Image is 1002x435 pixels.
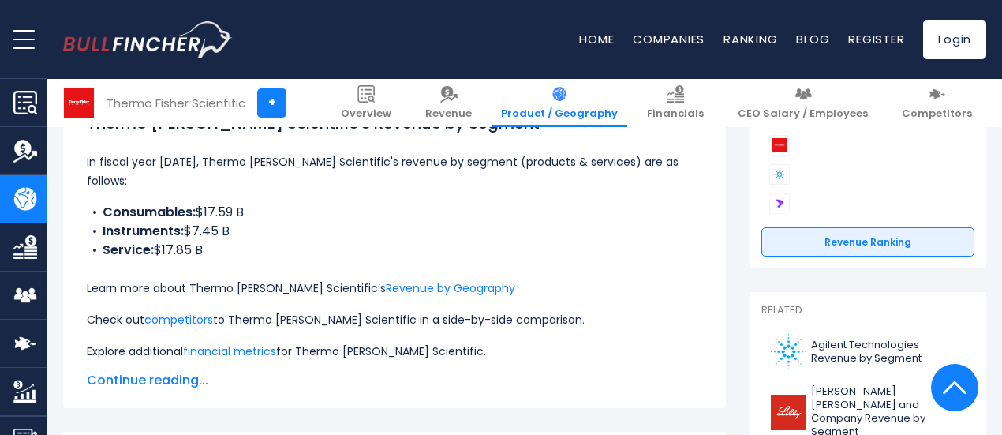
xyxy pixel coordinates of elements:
a: financial metrics [183,343,276,359]
p: Explore additional for Thermo [PERSON_NAME] Scientific. [87,342,702,361]
a: Revenue [416,79,481,127]
a: Blog [796,31,829,47]
span: Overview [341,107,391,121]
span: Continue reading... [87,371,702,390]
a: + [257,88,286,118]
a: Revenue Ranking [761,227,974,257]
img: Thermo Fisher Scientific competitors logo [769,135,790,156]
span: Financials [647,107,704,121]
p: In fiscal year [DATE], Thermo [PERSON_NAME] Scientific's revenue by segment (products & services)... [87,152,702,190]
a: Product / Geography [492,79,627,127]
b: Service: [103,241,154,259]
a: Financials [637,79,713,127]
span: Revenue [425,107,472,121]
a: competitors [144,312,213,328]
a: Home [579,31,614,47]
span: Agilent Technologies Revenue by Segment [811,339,965,366]
span: CEO Salary / Employees [738,107,868,121]
p: Related [761,304,974,317]
a: Login [923,20,986,59]
a: Go to homepage [63,21,233,58]
a: Ranking [723,31,777,47]
img: Agilent Technologies competitors logo [769,164,790,185]
b: Consumables: [103,203,196,221]
div: Thermo Fisher Scientific [107,94,245,112]
p: Check out to Thermo [PERSON_NAME] Scientific in a side-by-side comparison. [87,310,702,329]
img: Danaher Corporation competitors logo [769,193,790,214]
img: LLY logo [771,395,806,430]
b: Instruments: [103,222,184,240]
a: Competitors [892,79,981,127]
li: $17.59 B [87,203,702,222]
img: bullfincher logo [63,21,233,58]
span: Competitors [902,107,972,121]
a: Register [848,31,904,47]
li: $7.45 B [87,222,702,241]
li: $17.85 B [87,241,702,260]
span: Product / Geography [501,107,618,121]
a: Agilent Technologies Revenue by Segment [761,330,974,373]
a: CEO Salary / Employees [728,79,877,127]
a: Companies [633,31,705,47]
p: Learn more about Thermo [PERSON_NAME] Scientific’s [87,279,702,298]
img: A logo [771,334,806,369]
img: TMO logo [64,88,94,118]
a: Revenue by Geography [386,280,515,296]
a: Overview [331,79,401,127]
